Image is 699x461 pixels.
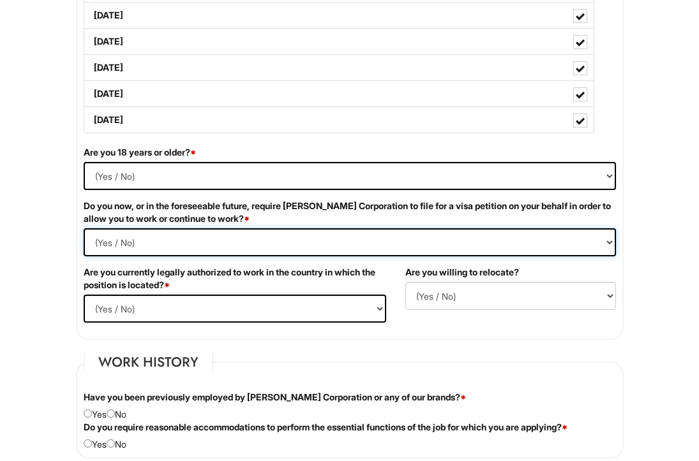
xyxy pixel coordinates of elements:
[84,391,466,404] label: Have you been previously employed by [PERSON_NAME] Corporation or any of our brands?
[84,421,567,434] label: Do you require reasonable accommodations to perform the essential functions of the job for which ...
[84,353,213,372] legend: Work History
[74,391,626,421] div: Yes No
[84,295,386,323] select: (Yes / No)
[84,3,594,28] label: [DATE]
[74,421,626,451] div: Yes No
[405,282,616,310] select: (Yes / No)
[84,107,594,133] label: [DATE]
[84,162,616,190] select: (Yes / No)
[84,228,616,256] select: (Yes / No)
[405,266,519,279] label: Are you willing to relocate?
[84,200,616,225] label: Do you now, or in the foreseeable future, require [PERSON_NAME] Corporation to file for a visa pe...
[84,146,196,159] label: Are you 18 years or older?
[84,55,594,80] label: [DATE]
[84,81,594,106] label: [DATE]
[84,266,386,291] label: Are you currently legally authorized to work in the country in which the position is located?
[84,29,594,54] label: [DATE]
